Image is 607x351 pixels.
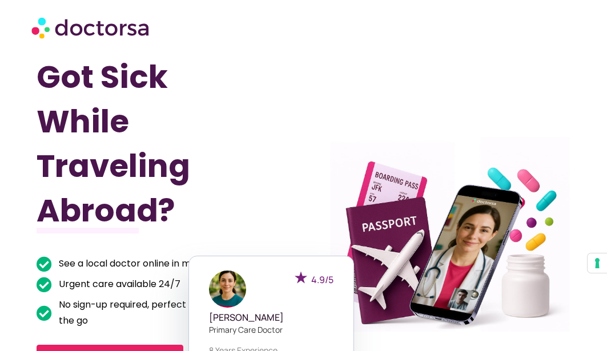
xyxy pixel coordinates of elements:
span: 4.9/5 [311,273,333,286]
h1: Got Sick While Traveling Abroad? [37,55,264,233]
p: Primary care doctor [209,324,333,336]
span: No sign-up required, perfect for tourists on the go [56,297,264,329]
button: Your consent preferences for tracking technologies [588,253,607,273]
span: Urgent care available 24/7 [56,276,180,292]
span: See a local doctor online in minutes [56,256,218,272]
h5: [PERSON_NAME] [209,312,333,323]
